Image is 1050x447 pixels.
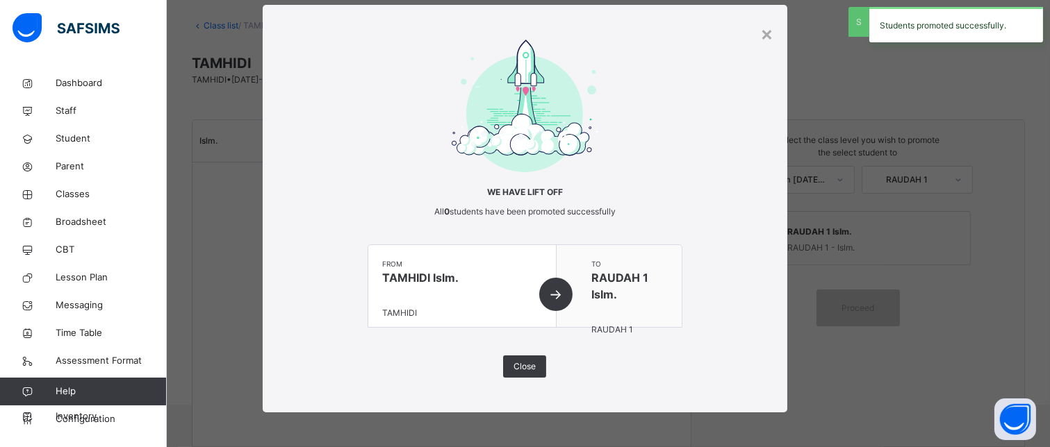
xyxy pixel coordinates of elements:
[56,132,167,146] span: Student
[56,243,167,257] span: CBT
[452,40,599,172] img: take-off-complete.1ce1a4aa937d04e8611fc73cc7ee0ef8.svg
[994,398,1036,440] button: Open asap
[56,76,167,90] span: Dashboard
[56,215,167,229] span: Broadsheet
[56,385,166,398] span: Help
[382,259,542,269] span: from
[56,271,167,285] span: Lesson Plan
[434,206,616,217] span: All students have been promoted successfully
[382,307,417,318] span: TAMHIDI
[368,186,682,199] span: We have lift off
[514,360,536,373] span: Close
[56,326,167,340] span: Time Table
[56,160,167,174] span: Parent
[56,412,166,426] span: Configuration
[56,104,167,118] span: Staff
[591,269,668,303] span: RAUDAH 1 Islm.
[760,19,773,48] div: ×
[869,7,1043,42] div: Students promoted successfully.
[591,324,633,335] span: RAUDAH 1
[382,269,542,286] span: TAMHIDI Islm.
[56,298,167,312] span: Messaging
[591,259,668,269] span: to
[444,206,450,217] b: 0
[13,13,120,42] img: safsims
[56,187,167,201] span: Classes
[56,354,167,368] span: Assessment Format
